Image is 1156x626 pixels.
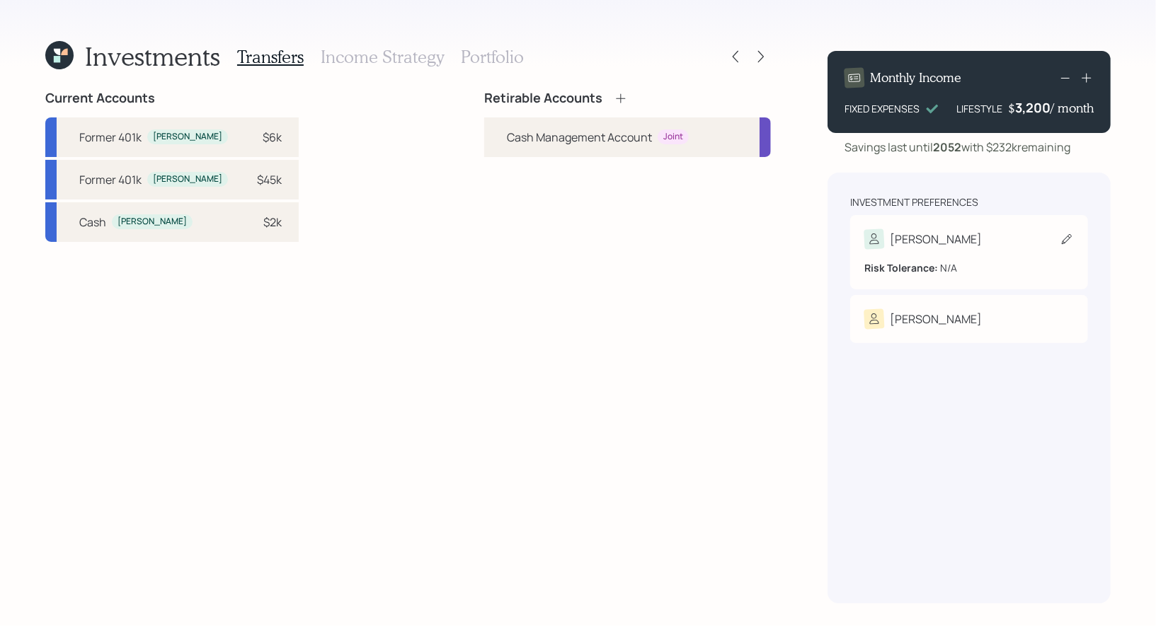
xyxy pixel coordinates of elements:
div: Cash [79,214,106,231]
b: Risk Tolerance: [864,261,938,274]
h4: $ [1008,100,1015,116]
h4: Monthly Income [870,70,961,86]
div: Joint [663,131,683,143]
div: Former 401k [79,129,142,146]
div: [PERSON_NAME] [153,131,222,143]
div: 3,200 [1015,99,1051,116]
div: $45k [257,171,282,188]
b: 2052 [933,139,961,155]
h1: Investments [85,41,220,71]
h3: Income Strategy [321,47,444,67]
div: [PERSON_NAME] [890,231,982,248]
div: Savings last until with $232k remaining [845,139,1070,156]
div: [PERSON_NAME] [153,173,222,185]
div: Former 401k [79,171,142,188]
div: $2k [263,214,282,231]
div: Cash Management Account [507,129,652,146]
h4: Current Accounts [45,91,155,106]
div: [PERSON_NAME] [118,216,187,228]
div: [PERSON_NAME] [890,311,982,328]
h4: / month [1051,100,1094,116]
div: N/A [864,260,1074,275]
h3: Transfers [237,47,304,67]
div: LIFESTYLE [956,101,1002,116]
h4: Retirable Accounts [484,91,602,106]
div: $6k [263,129,282,146]
h3: Portfolio [461,47,524,67]
div: Investment Preferences [850,195,978,209]
div: FIXED EXPENSES [845,101,920,116]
